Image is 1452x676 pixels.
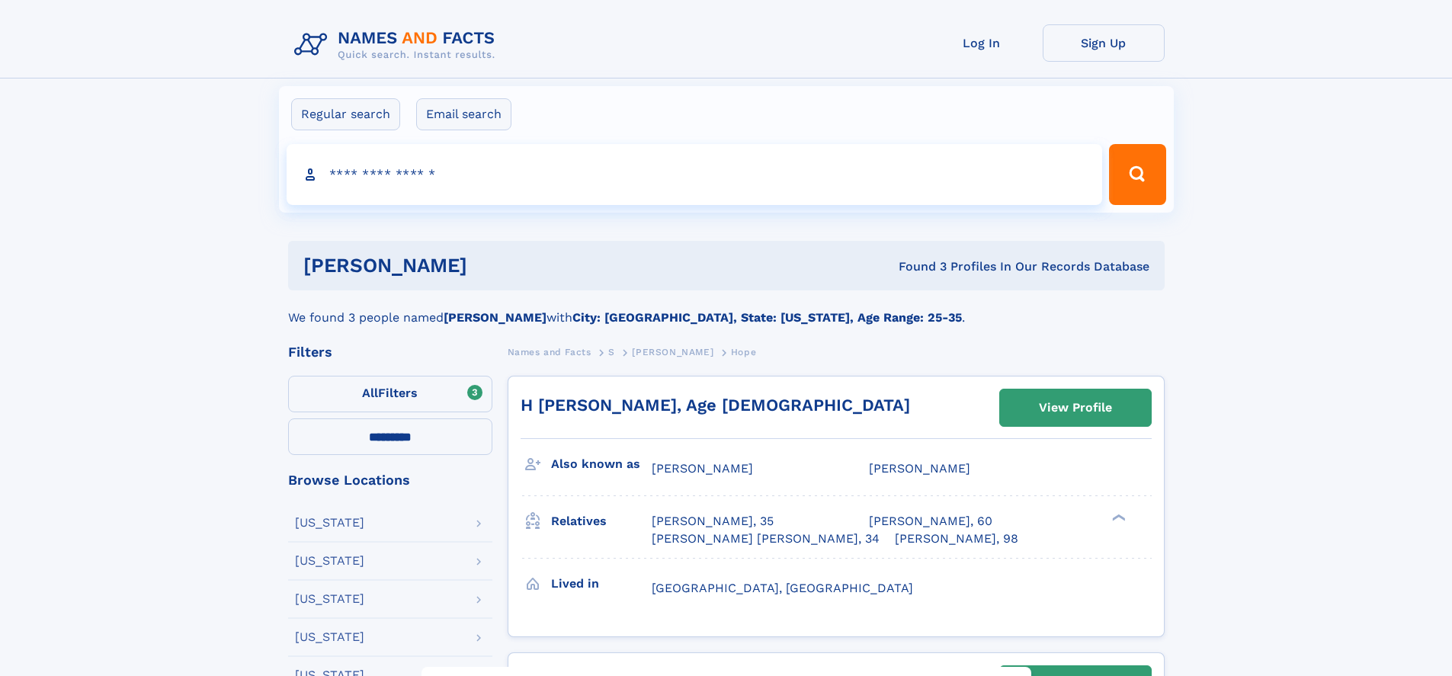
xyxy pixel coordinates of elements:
a: [PERSON_NAME], 98 [895,530,1018,547]
b: [PERSON_NAME] [444,310,547,325]
a: [PERSON_NAME] [PERSON_NAME], 34 [652,530,880,547]
div: We found 3 people named with . [288,290,1165,327]
div: [US_STATE] [295,631,364,643]
span: All [362,386,378,400]
h3: Relatives [551,508,652,534]
div: [US_STATE] [295,593,364,605]
a: [PERSON_NAME], 35 [652,513,774,530]
span: S [608,347,615,357]
div: Browse Locations [288,473,492,487]
div: ❯ [1108,513,1127,523]
div: View Profile [1039,390,1112,425]
h3: Also known as [551,451,652,477]
div: Filters [288,345,492,359]
a: Log In [921,24,1043,62]
a: [PERSON_NAME] [632,342,713,361]
a: H [PERSON_NAME], Age [DEMOGRAPHIC_DATA] [521,396,910,415]
span: [PERSON_NAME] [632,347,713,357]
label: Filters [288,376,492,412]
a: Sign Up [1043,24,1165,62]
label: Regular search [291,98,400,130]
h3: Lived in [551,571,652,597]
span: [GEOGRAPHIC_DATA], [GEOGRAPHIC_DATA] [652,581,913,595]
a: Names and Facts [508,342,591,361]
label: Email search [416,98,511,130]
span: Hope [731,347,756,357]
b: City: [GEOGRAPHIC_DATA], State: [US_STATE], Age Range: 25-35 [572,310,962,325]
div: [US_STATE] [295,517,364,529]
span: [PERSON_NAME] [652,461,753,476]
input: search input [287,144,1103,205]
img: Logo Names and Facts [288,24,508,66]
a: View Profile [1000,389,1151,426]
button: Search Button [1109,144,1165,205]
div: Found 3 Profiles In Our Records Database [683,258,1149,275]
h1: [PERSON_NAME] [303,256,683,275]
a: [PERSON_NAME], 60 [869,513,992,530]
span: [PERSON_NAME] [869,461,970,476]
a: S [608,342,615,361]
div: [US_STATE] [295,555,364,567]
